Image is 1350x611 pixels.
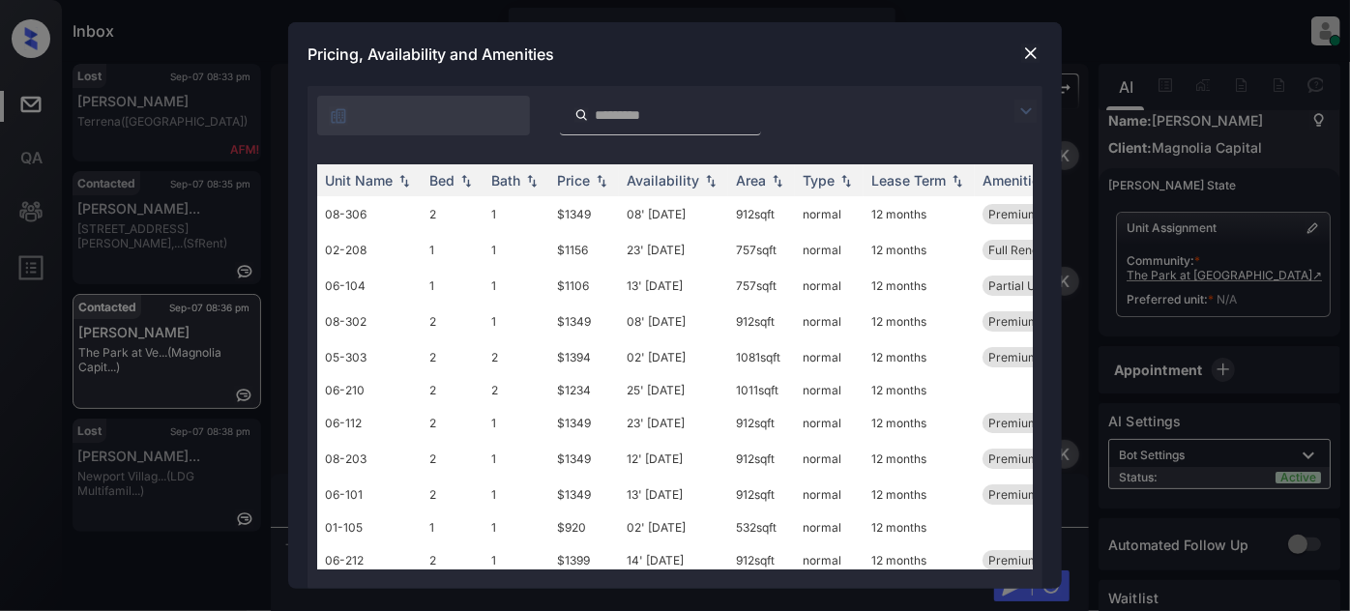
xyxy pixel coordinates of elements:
div: Type [803,172,835,189]
span: Premium Package... [988,350,1099,364]
td: 08' [DATE] [619,196,728,232]
td: normal [795,477,864,512]
td: normal [795,405,864,441]
td: $1399 [549,542,619,578]
td: 532 sqft [728,512,795,542]
td: 12 months [864,339,975,375]
td: 05-303 [317,339,422,375]
img: sorting [522,174,542,188]
td: $1156 [549,232,619,268]
td: 08' [DATE] [619,304,728,339]
td: 23' [DATE] [619,232,728,268]
td: 12 months [864,196,975,232]
img: icon-zuma [329,106,348,126]
div: Amenities [983,172,1047,189]
div: Pricing, Availability and Amenities [288,22,1062,86]
td: 12' [DATE] [619,441,728,477]
td: 08-306 [317,196,422,232]
td: $1349 [549,196,619,232]
td: normal [795,268,864,304]
span: Premium Package... [988,416,1099,430]
td: 01-105 [317,512,422,542]
img: icon-zuma [574,106,589,124]
td: normal [795,339,864,375]
td: 1 [484,196,549,232]
td: 2 [484,375,549,405]
td: 12 months [864,477,975,512]
td: 1 [422,232,484,268]
img: sorting [768,174,787,188]
td: normal [795,542,864,578]
span: Premium Package... [988,314,1099,329]
td: 13' [DATE] [619,477,728,512]
td: normal [795,232,864,268]
td: 14' [DATE] [619,542,728,578]
img: sorting [836,174,856,188]
td: 12 months [864,405,975,441]
td: 12 months [864,375,975,405]
td: 08-302 [317,304,422,339]
td: normal [795,196,864,232]
td: $1349 [549,304,619,339]
td: 06-112 [317,405,422,441]
td: 02' [DATE] [619,339,728,375]
td: 912 sqft [728,304,795,339]
td: normal [795,375,864,405]
td: 912 sqft [728,477,795,512]
div: Bed [429,172,455,189]
td: 12 months [864,542,975,578]
td: 02-208 [317,232,422,268]
td: 12 months [864,268,975,304]
img: sorting [592,174,611,188]
div: Price [557,172,590,189]
div: Availability [627,172,699,189]
td: 2 [422,405,484,441]
td: 1 [484,441,549,477]
td: 757 sqft [728,268,795,304]
td: 1 [484,477,549,512]
img: sorting [395,174,414,188]
td: 12 months [864,441,975,477]
span: Full Renovation... [988,243,1081,257]
img: icon-zuma [1014,100,1038,123]
span: Premium Package... [988,553,1099,567]
td: 06-104 [317,268,422,304]
td: normal [795,512,864,542]
td: 2 [422,375,484,405]
td: 2 [422,304,484,339]
td: 2 [422,339,484,375]
td: 06-212 [317,542,422,578]
img: sorting [456,174,476,188]
td: 25' [DATE] [619,375,728,405]
td: 912 sqft [728,542,795,578]
td: 1 [484,232,549,268]
td: 2 [422,542,484,578]
div: Area [736,172,766,189]
td: 06-101 [317,477,422,512]
td: 912 sqft [728,405,795,441]
td: 12 months [864,304,975,339]
span: Premium Package... [988,451,1099,466]
td: 2 [422,441,484,477]
td: 13' [DATE] [619,268,728,304]
td: $1349 [549,405,619,441]
td: 08-203 [317,441,422,477]
td: 1 [484,542,549,578]
td: $1234 [549,375,619,405]
td: 1 [484,268,549,304]
td: $1349 [549,441,619,477]
td: 2 [484,339,549,375]
td: 912 sqft [728,196,795,232]
div: Bath [491,172,520,189]
img: close [1021,44,1041,63]
td: 1 [422,512,484,542]
td: $1106 [549,268,619,304]
td: normal [795,441,864,477]
div: Unit Name [325,172,393,189]
td: $1349 [549,477,619,512]
span: Premium Package... [988,487,1099,502]
img: sorting [948,174,967,188]
td: 1 [484,405,549,441]
span: Premium Package... [988,207,1099,221]
td: 12 months [864,232,975,268]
